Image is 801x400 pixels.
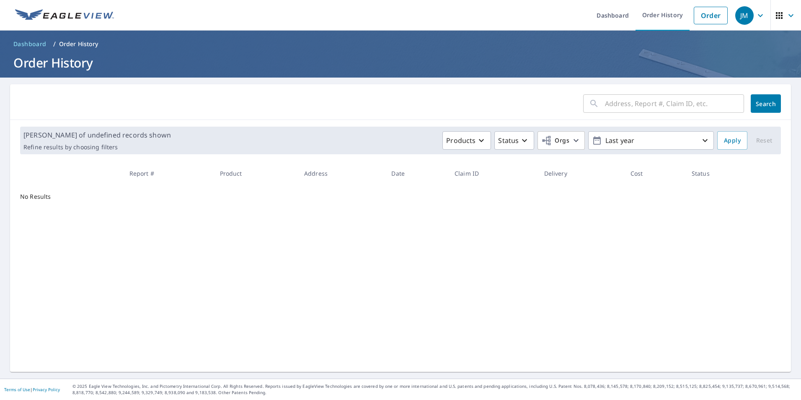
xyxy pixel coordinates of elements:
[23,143,171,151] p: Refine results by choosing filters
[448,161,537,186] th: Claim ID
[442,131,491,150] button: Products
[685,161,759,186] th: Status
[537,161,624,186] th: Delivery
[588,131,714,150] button: Last year
[213,161,297,186] th: Product
[72,383,797,396] p: © 2025 Eagle View Technologies, Inc. and Pictometry International Corp. All Rights Reserved. Repo...
[757,100,774,108] span: Search
[498,135,519,145] p: Status
[602,133,700,148] p: Last year
[537,131,585,150] button: Orgs
[605,92,744,115] input: Address, Report #, Claim ID, etc.
[4,387,60,392] p: |
[13,40,47,48] span: Dashboard
[15,9,114,22] img: EV Logo
[694,7,728,24] a: Order
[10,37,50,51] a: Dashboard
[751,94,781,113] button: Search
[735,6,754,25] div: JM
[494,131,534,150] button: Status
[23,130,171,140] p: [PERSON_NAME] of undefined records shown
[724,135,741,146] span: Apply
[33,387,60,392] a: Privacy Policy
[385,161,448,186] th: Date
[10,54,791,71] h1: Order History
[123,161,213,186] th: Report #
[59,40,98,48] p: Order History
[10,186,123,208] td: No Results
[4,387,30,392] a: Terms of Use
[10,37,791,51] nav: breadcrumb
[624,161,685,186] th: Cost
[297,161,385,186] th: Address
[717,131,747,150] button: Apply
[541,135,569,146] span: Orgs
[53,39,56,49] li: /
[446,135,475,145] p: Products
